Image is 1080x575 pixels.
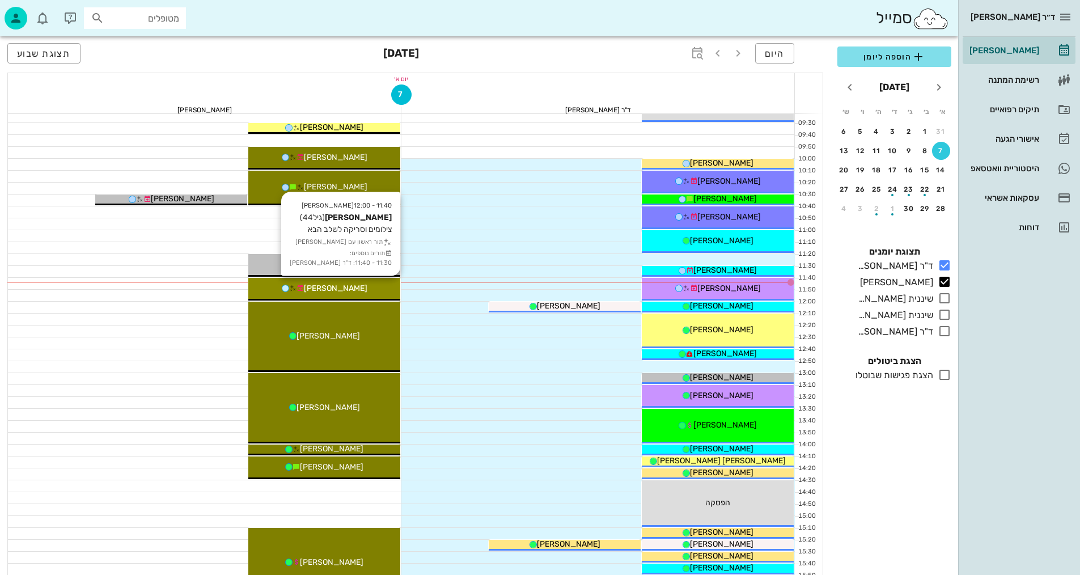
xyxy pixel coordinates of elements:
div: 4 [867,128,886,136]
div: 14:50 [795,500,818,509]
div: 27 [835,185,853,193]
div: 30 [900,205,918,213]
button: 1 [884,200,902,218]
button: 2 [900,122,918,141]
div: 14 [932,166,950,174]
button: 22 [916,180,934,198]
div: 5 [852,128,870,136]
div: 13:10 [795,380,818,390]
div: ד"ר [PERSON_NAME] [853,325,933,339]
span: [PERSON_NAME] [697,284,761,293]
div: 12:10 [795,309,818,319]
div: שיננית [PERSON_NAME] [853,308,933,322]
button: 31 [932,122,950,141]
a: עסקאות אשראי [963,184,1075,212]
div: 10:10 [795,166,818,176]
span: [PERSON_NAME] [690,301,753,311]
div: 6 [835,128,853,136]
button: 21 [932,180,950,198]
div: 11:00 [795,226,818,235]
button: 28 [932,200,950,218]
button: 30 [900,200,918,218]
div: ד"ר [PERSON_NAME] [401,107,794,113]
div: [PERSON_NAME] [855,276,933,289]
div: 11:50 [795,285,818,295]
span: [PERSON_NAME] [693,265,757,275]
div: 15 [916,166,934,174]
a: היסטוריית וואטסאפ [963,155,1075,182]
div: סמייל [876,6,949,31]
div: 10 [884,147,902,155]
button: 1 [916,122,934,141]
div: עסקאות אשראי [967,193,1039,202]
div: תיקים רפואיים [967,105,1039,114]
div: 15:20 [795,535,818,545]
span: [PERSON_NAME] [PERSON_NAME] [657,456,786,466]
div: [PERSON_NAME] [8,107,401,113]
div: 7 [932,147,950,155]
span: [PERSON_NAME] [537,539,600,549]
button: 26 [852,180,870,198]
div: היסטוריית וואטסאפ [967,164,1039,173]
div: אישורי הגעה [967,134,1039,143]
button: 23 [900,180,918,198]
button: 27 [835,180,853,198]
h3: [DATE] [383,43,419,66]
button: תצוגת שבוע [7,43,81,64]
div: 13:00 [795,369,818,378]
a: [PERSON_NAME] [963,37,1075,64]
span: [PERSON_NAME] [690,563,753,573]
span: [PERSON_NAME] [300,462,363,472]
div: 13:20 [795,392,818,402]
span: [PERSON_NAME] [297,403,360,412]
span: הוספה ליומן [846,50,942,64]
span: 7 [392,90,411,99]
span: [PERSON_NAME] [537,301,600,311]
div: 14:30 [795,476,818,485]
div: 13:50 [795,428,818,438]
div: [PERSON_NAME] [967,46,1039,55]
div: 09:40 [795,130,818,140]
span: [PERSON_NAME] [690,444,753,454]
th: ו׳ [854,102,869,121]
span: ד״ר [PERSON_NAME] [971,12,1055,22]
div: 17 [884,166,902,174]
div: 8 [916,147,934,155]
button: חודש שעבר [929,77,949,98]
div: 1 [884,205,902,213]
span: [PERSON_NAME] [693,194,757,204]
button: 2 [867,200,886,218]
button: 8 [916,142,934,160]
div: 12 [852,147,870,155]
div: 10:50 [795,214,818,223]
div: רשימת המתנה [967,75,1039,84]
div: 12:50 [795,357,818,366]
span: [PERSON_NAME] [297,331,360,341]
div: 25 [867,185,886,193]
span: הפסקה [705,498,730,508]
button: הוספה ליומן [837,46,951,67]
span: [PERSON_NAME] [304,284,367,293]
button: 10 [884,142,902,160]
div: 11:20 [795,250,818,259]
button: 7 [932,142,950,160]
div: 15:10 [795,523,818,533]
button: 6 [835,122,853,141]
div: 15:40 [795,559,818,569]
span: [PERSON_NAME] [300,122,363,132]
button: 24 [884,180,902,198]
div: 23 [900,185,918,193]
div: 10:30 [795,190,818,200]
div: 12:40 [795,345,818,354]
div: 16 [900,166,918,174]
span: [PERSON_NAME] [304,153,367,162]
span: [PERSON_NAME] [697,176,761,186]
span: [PERSON_NAME] [690,373,753,382]
th: ש׳ [838,102,853,121]
span: [PERSON_NAME] [300,444,363,454]
th: ה׳ [871,102,886,121]
button: 7 [391,84,412,105]
div: 22 [916,185,934,193]
button: 13 [835,142,853,160]
span: [PERSON_NAME] [690,158,753,168]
